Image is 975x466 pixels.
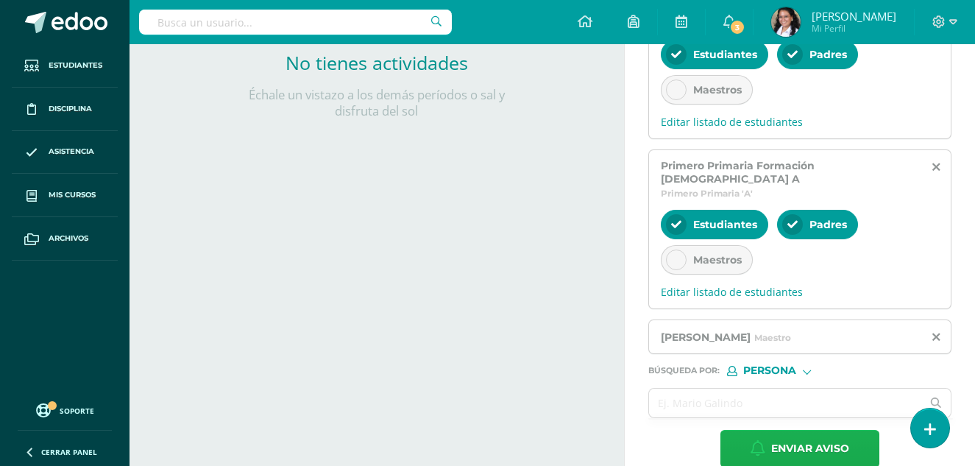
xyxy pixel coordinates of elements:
[49,146,94,158] span: Asistencia
[12,44,118,88] a: Estudiantes
[743,367,796,375] span: Persona
[49,233,88,244] span: Archivos
[139,10,452,35] input: Busca un usuario...
[12,174,118,217] a: Mis cursos
[809,48,847,61] span: Padres
[230,50,524,75] h2: No tienes actividades
[230,87,524,119] p: Échale un vistazo a los demás períodos o sal y disfruta del sol
[812,9,896,24] span: [PERSON_NAME]
[661,159,920,186] span: Primero Primaria Formación [DEMOGRAPHIC_DATA] A
[812,22,896,35] span: Mi Perfil
[49,189,96,201] span: Mis cursos
[727,366,837,376] div: [object Object]
[41,447,97,457] span: Cerrar panel
[49,60,102,71] span: Estudiantes
[12,88,118,131] a: Disciplina
[809,218,847,231] span: Padres
[649,389,922,417] input: Ej. Mario Galindo
[661,188,753,199] span: Primero Primaria 'A'
[693,253,742,266] span: Maestros
[771,7,801,37] img: 907914c910e0e99f8773360492fd9691.png
[60,406,94,416] span: Soporte
[754,332,791,343] span: Maestro
[49,103,92,115] span: Disciplina
[661,115,939,129] span: Editar listado de estudiantes
[729,19,745,35] span: 3
[661,285,939,299] span: Editar listado de estudiantes
[693,83,742,96] span: Maestros
[12,217,118,261] a: Archivos
[693,218,757,231] span: Estudiantes
[693,48,757,61] span: Estudiantes
[12,131,118,174] a: Asistencia
[18,400,112,420] a: Soporte
[648,367,720,375] span: Búsqueda por :
[661,331,751,344] span: [PERSON_NAME]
